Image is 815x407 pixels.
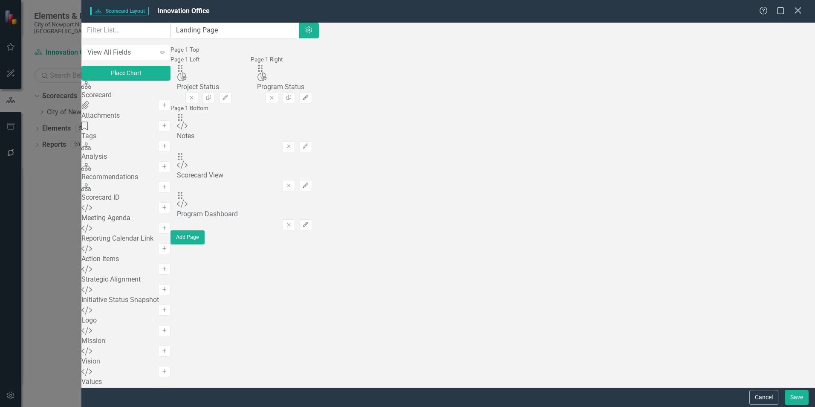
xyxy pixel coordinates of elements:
div: Values [81,377,171,387]
div: Initiative Status Snapshot [81,295,171,305]
div: Logo [81,316,171,326]
div: Tags [81,131,171,141]
div: Mission [81,336,171,346]
div: View All Fields [87,47,156,57]
small: Page 1 Top [171,46,199,53]
div: Project Status [177,82,231,92]
div: Action Items [81,254,171,264]
div: Scorecard [81,90,171,100]
button: Save [785,390,809,405]
div: Meeting Agenda [81,213,171,223]
input: Layout Name [171,23,300,38]
span: Innovation Office [157,7,210,15]
div: Scorecard ID [81,193,171,203]
div: Attachments [81,111,171,121]
div: Notes [177,131,312,141]
small: Page 1 Right [251,56,283,63]
div: Vision [81,357,171,366]
div: Strategic Alignment [81,275,171,285]
span: Scorecard Layout [90,7,148,15]
button: Place Chart [81,66,171,81]
div: Scorecard View [177,171,312,180]
button: Add Page [171,230,205,244]
small: Page 1 Bottom [171,105,208,111]
small: Page 1 Left [171,56,199,63]
div: Program Status [257,82,312,92]
input: Filter List... [81,23,171,38]
button: Cancel [749,390,778,405]
div: Reporting Calendar Link [81,234,171,244]
div: Recommendations [81,172,171,182]
div: Program Dashboard [177,209,312,219]
div: Analysis [81,152,171,162]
